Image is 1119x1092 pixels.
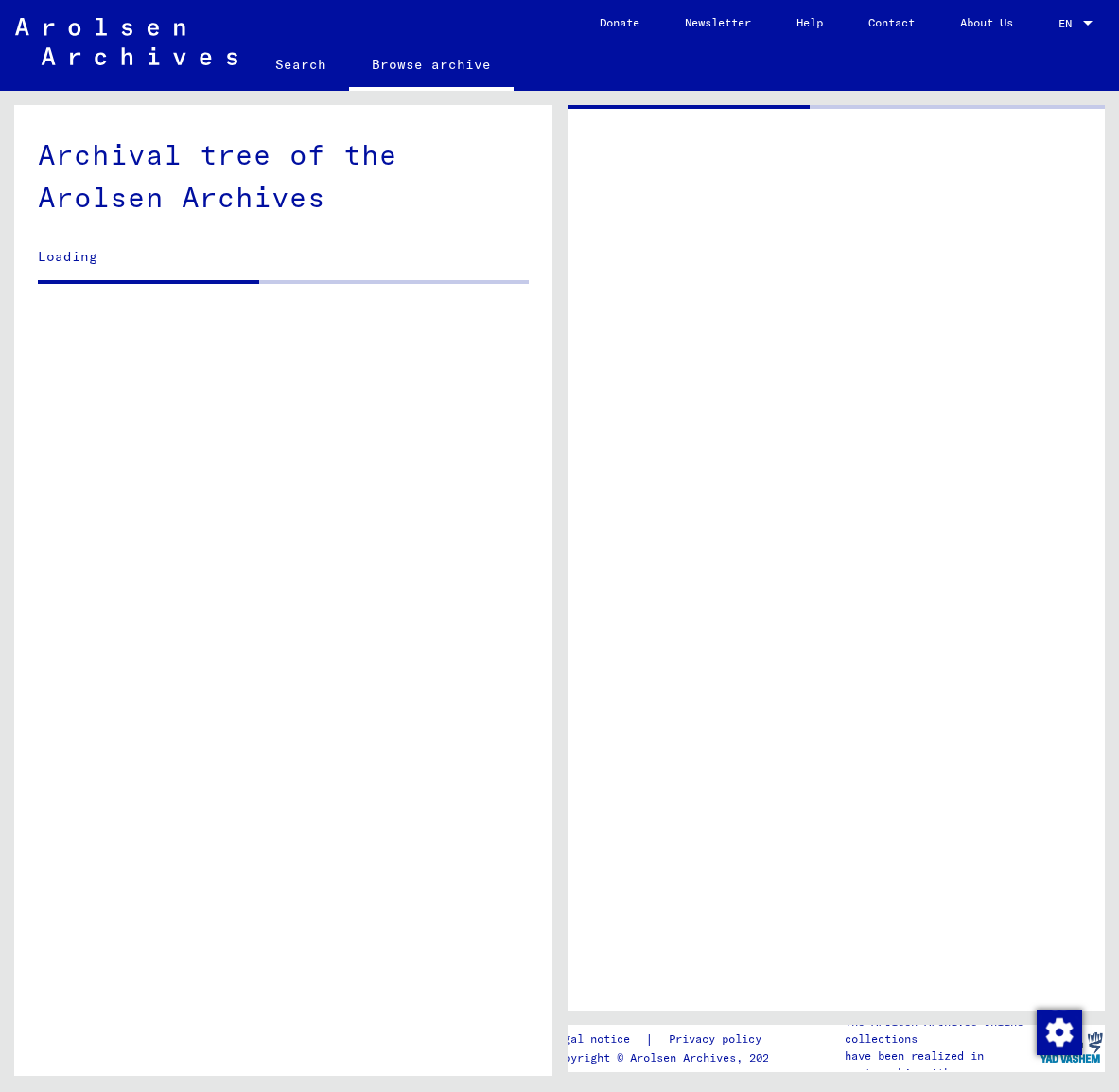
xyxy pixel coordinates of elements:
[349,42,514,91] a: Browse archive
[1058,17,1079,30] span: EN
[1037,1010,1082,1055] img: Change consent
[15,18,237,65] img: Arolsen_neg.svg
[1036,1009,1081,1054] div: Change consent
[551,1030,784,1049] div: |
[551,1030,645,1049] a: Legal notice
[654,1030,784,1049] a: Privacy policy
[38,247,529,267] p: Loading
[38,133,529,219] div: Archival tree of the Arolsen Archives
[845,1048,1038,1082] p: have been realized in partnership with
[845,1013,1038,1048] p: The Arolsen Archives online collections
[551,1049,784,1066] p: Copyright © Arolsen Archives, 2021
[253,42,349,87] a: Search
